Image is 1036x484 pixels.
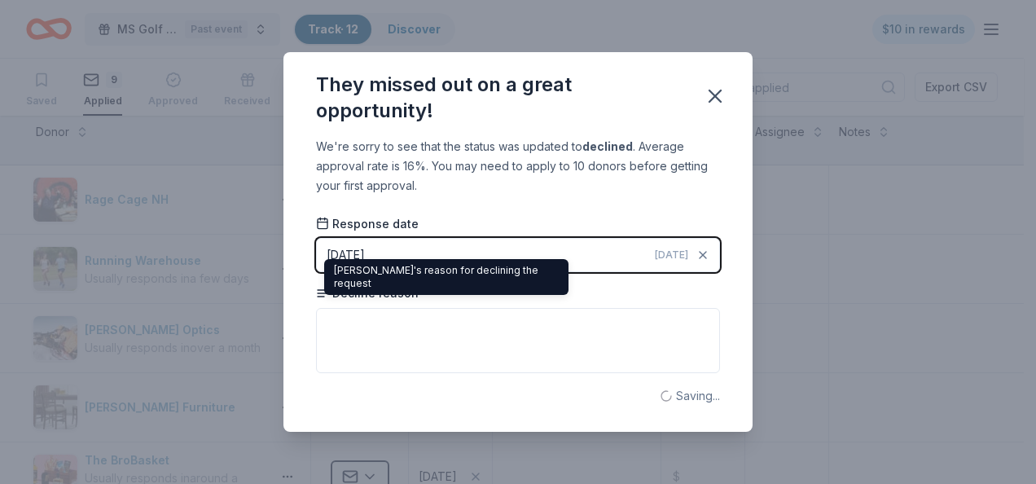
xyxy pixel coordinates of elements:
div: We're sorry to see that the status was updated to . Average approval rate is 16%. You may need to... [316,137,720,196]
div: [PERSON_NAME]'s reason for declining the request [324,259,568,295]
span: Response date [316,216,419,232]
span: [DATE] [655,249,688,262]
div: They missed out on a great opportunity! [316,72,684,124]
button: [DATE][DATE] [316,238,720,272]
b: declined [582,139,633,153]
span: Decline reason [316,285,419,301]
div: [DATE] [327,245,365,265]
